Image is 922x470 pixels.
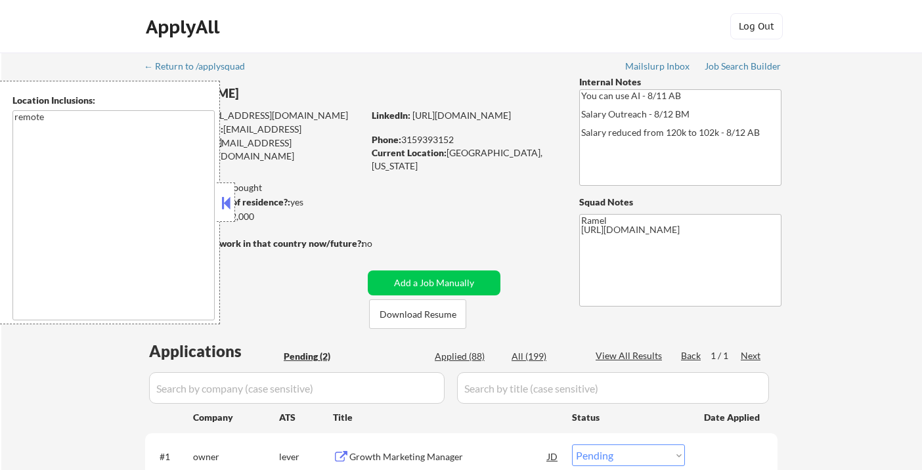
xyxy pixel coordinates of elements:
[372,110,410,121] strong: LinkedIn:
[146,109,363,122] div: [EMAIL_ADDRESS][DOMAIN_NAME]
[144,181,363,194] div: 86 sent / 100 bought
[368,270,500,295] button: Add a Job Manually
[435,350,500,363] div: Applied (88)
[596,349,666,362] div: View All Results
[284,350,349,363] div: Pending (2)
[149,343,279,359] div: Applications
[144,61,257,74] a: ← Return to /applysquad
[362,237,399,250] div: no
[572,405,685,429] div: Status
[333,411,560,424] div: Title
[144,210,363,223] div: $102,000
[349,450,548,463] div: Growth Marketing Manager
[144,62,257,71] div: ← Return to /applysquad
[372,134,401,145] strong: Phone:
[369,299,466,329] button: Download Resume
[193,411,279,424] div: Company
[160,450,183,463] div: #1
[705,61,781,74] a: Job Search Builder
[145,85,415,102] div: [PERSON_NAME]
[625,62,691,71] div: Mailslurp Inbox
[579,75,781,89] div: Internal Notes
[546,444,560,468] div: JD
[149,372,445,404] input: Search by company (case sensitive)
[12,94,215,107] div: Location Inclusions:
[705,62,781,71] div: Job Search Builder
[711,349,741,362] div: 1 / 1
[579,196,781,209] div: Squad Notes
[146,123,363,148] div: [EMAIL_ADDRESS][DOMAIN_NAME]
[412,110,511,121] a: [URL][DOMAIN_NAME]
[681,349,702,362] div: Back
[193,450,279,463] div: owner
[144,196,359,209] div: yes
[279,450,333,463] div: lever
[625,61,691,74] a: Mailslurp Inbox
[145,238,364,249] strong: Will need Visa to work in that country now/future?:
[146,16,223,38] div: ApplyAll
[457,372,769,404] input: Search by title (case sensitive)
[372,147,447,158] strong: Current Location:
[741,349,762,362] div: Next
[279,411,333,424] div: ATS
[730,13,783,39] button: Log Out
[704,411,762,424] div: Date Applied
[372,133,558,146] div: 3159393152
[512,350,577,363] div: All (199)
[372,146,558,172] div: [GEOGRAPHIC_DATA], [US_STATE]
[145,137,363,162] div: [EMAIL_ADDRESS][PERSON_NAME][DOMAIN_NAME]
